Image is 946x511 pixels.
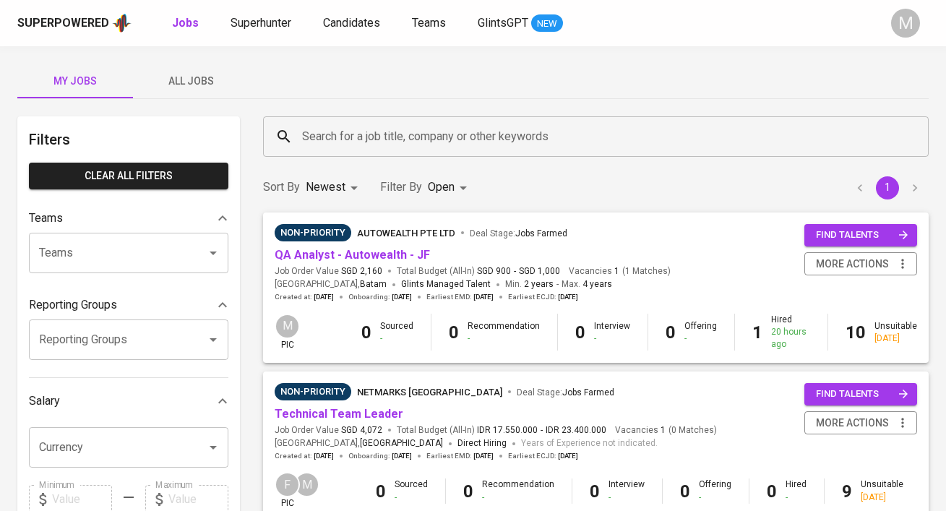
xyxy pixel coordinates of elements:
b: 0 [575,322,585,343]
span: [DATE] [314,451,334,461]
img: app logo [112,12,132,34]
b: 0 [361,322,371,343]
div: - [609,491,645,504]
span: Created at : [275,451,334,461]
span: SGD 1,000 [519,265,560,278]
p: Salary [29,392,60,410]
div: Hired [786,478,807,503]
span: 4 years [582,279,612,289]
span: Jobs Farmed [562,387,614,398]
b: 0 [680,481,690,502]
div: Superpowered [17,15,109,32]
span: Candidates [323,16,380,30]
div: - [786,491,807,504]
a: Candidates [323,14,383,33]
div: Open [428,174,472,201]
span: more actions [816,414,889,432]
div: Recommendation [468,320,540,345]
span: Min. [505,279,554,289]
div: Unsuitable [861,478,903,503]
span: Earliest ECJD : [508,451,578,461]
a: GlintsGPT NEW [478,14,563,33]
span: Direct Hiring [457,438,507,448]
div: - [395,491,428,504]
span: Earliest EMD : [426,292,494,302]
button: page 1 [876,176,899,199]
div: Sufficient Talents in Pipeline [275,383,351,400]
span: NEW [531,17,563,31]
h6: Filters [29,128,228,151]
div: [DATE] [874,332,917,345]
b: Jobs [172,16,199,30]
span: Created at : [275,292,334,302]
span: - [514,265,516,278]
div: Recommendation [482,478,554,503]
b: 10 [846,322,866,343]
span: Non-Priority [275,385,351,399]
span: [DATE] [473,451,494,461]
button: Open [203,243,223,263]
span: Total Budget (All-In) [397,424,606,437]
button: more actions [804,411,917,435]
button: Clear All filters [29,163,228,189]
span: 1 [612,265,619,278]
span: [DATE] [392,292,412,302]
span: [DATE] [473,292,494,302]
b: 9 [842,481,852,502]
b: 0 [767,481,777,502]
span: SGD 900 [477,265,511,278]
nav: pagination navigation [846,176,929,199]
span: GlintsGPT [478,16,528,30]
span: Teams [412,16,446,30]
span: [DATE] [558,292,578,302]
span: Vacancies ( 1 Matches ) [569,265,671,278]
button: find talents [804,224,917,246]
span: Onboarding : [348,451,412,461]
div: Offering [684,320,717,345]
b: 0 [590,481,600,502]
span: Jobs Farmed [515,228,567,239]
div: pic [275,314,300,351]
button: find talents [804,383,917,405]
span: Total Budget (All-In) [397,265,560,278]
p: Filter By [380,179,422,196]
span: All Jobs [142,72,240,90]
span: - [541,424,543,437]
div: Client on Leave [275,224,351,241]
span: [DATE] [392,451,412,461]
b: 0 [376,481,386,502]
span: IDR 23.400.000 [546,424,606,437]
b: 1 [752,322,762,343]
span: 1 [658,424,666,437]
div: - [699,491,731,504]
div: M [294,472,319,497]
span: Clear All filters [40,167,217,185]
div: pic [275,472,300,510]
span: IDR 17.550.000 [477,424,538,437]
span: Vacancies ( 0 Matches ) [615,424,717,437]
div: M [891,9,920,38]
div: 20 hours ago [771,326,810,351]
span: Onboarding : [348,292,412,302]
span: Job Order Value [275,265,382,278]
span: [DATE] [558,451,578,461]
p: Teams [29,210,63,227]
div: Offering [699,478,731,503]
div: Sourced [395,478,428,503]
span: Earliest ECJD : [508,292,578,302]
div: Reporting Groups [29,291,228,319]
div: Newest [306,174,363,201]
span: [DATE] [314,292,334,302]
span: Open [428,180,455,194]
span: find talents [816,227,908,244]
span: SGD 4,072 [341,424,382,437]
a: QA Analyst - Autowealth - JF [275,248,430,262]
a: Superpoweredapp logo [17,12,132,34]
a: Teams [412,14,449,33]
div: - [594,332,630,345]
span: 2 years [524,279,554,289]
p: Newest [306,179,345,196]
div: - [380,332,413,345]
div: Interview [594,320,630,345]
span: - [556,278,559,292]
